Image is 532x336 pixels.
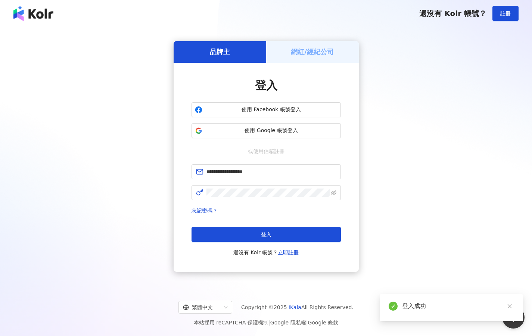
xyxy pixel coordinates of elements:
[205,106,337,113] span: 使用 Facebook 帳號登入
[243,147,290,155] span: 或使用信箱註冊
[308,320,338,326] a: Google 條款
[192,208,218,214] a: 忘記密碼？
[270,320,306,326] a: Google 隱私權
[331,190,336,195] span: eye-invisible
[210,47,230,56] h5: 品牌主
[205,127,337,134] span: 使用 Google 帳號登入
[289,304,301,310] a: iKala
[402,302,514,311] div: 登入成功
[241,303,354,312] span: Copyright © 2025 All Rights Reserved.
[291,47,334,56] h5: 網紅/經紀公司
[194,318,338,327] span: 本站採用 reCAPTCHA 保護機制
[419,9,486,18] span: 還沒有 Kolr 帳號？
[192,123,341,138] button: 使用 Google 帳號登入
[13,6,53,21] img: logo
[389,302,398,311] span: check-circle
[268,320,270,326] span: |
[255,79,277,92] span: 登入
[192,227,341,242] button: 登入
[500,10,511,16] span: 註冊
[192,102,341,117] button: 使用 Facebook 帳號登入
[492,6,519,21] button: 註冊
[507,304,512,309] span: close
[306,320,308,326] span: |
[233,248,299,257] span: 還沒有 Kolr 帳號？
[261,231,271,237] span: 登入
[183,301,221,313] div: 繁體中文
[278,249,299,255] a: 立即註冊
